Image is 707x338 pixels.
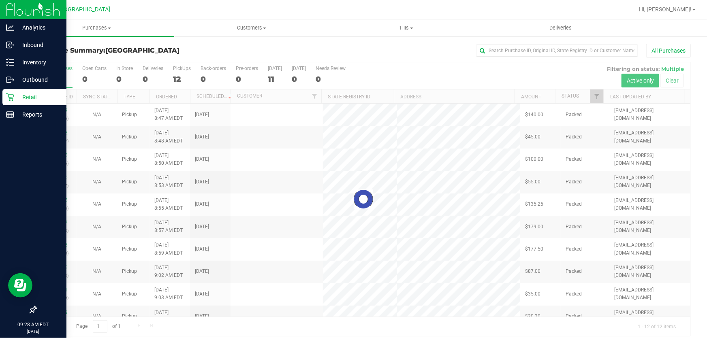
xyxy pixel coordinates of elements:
[14,23,63,32] p: Analytics
[4,328,63,334] p: [DATE]
[19,24,174,32] span: Purchases
[539,24,583,32] span: Deliveries
[105,47,179,54] span: [GEOGRAPHIC_DATA]
[639,6,692,13] span: Hi, [PERSON_NAME]!
[175,24,329,32] span: Customers
[6,41,14,49] inline-svg: Inbound
[329,24,483,32] span: Tills
[55,6,111,13] span: [GEOGRAPHIC_DATA]
[14,40,63,50] p: Inbound
[6,23,14,32] inline-svg: Analytics
[6,93,14,101] inline-svg: Retail
[36,47,254,54] h3: Purchase Summary:
[483,19,638,36] a: Deliveries
[646,44,691,57] button: All Purchases
[14,92,63,102] p: Retail
[8,273,32,298] iframe: Resource center
[6,76,14,84] inline-svg: Outbound
[6,111,14,119] inline-svg: Reports
[6,58,14,66] inline-svg: Inventory
[14,57,63,67] p: Inventory
[4,321,63,328] p: 09:28 AM EDT
[329,19,484,36] a: Tills
[476,45,638,57] input: Search Purchase ID, Original ID, State Registry ID or Customer Name...
[14,110,63,119] p: Reports
[14,75,63,85] p: Outbound
[19,19,174,36] a: Purchases
[174,19,329,36] a: Customers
